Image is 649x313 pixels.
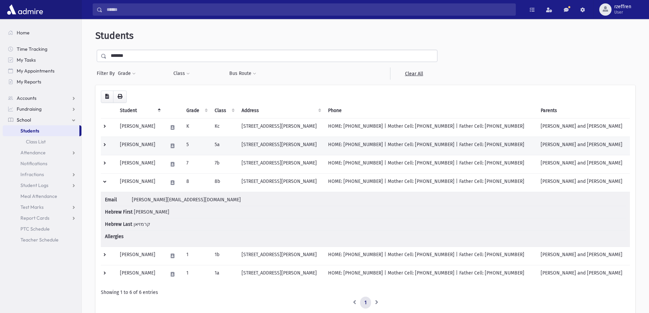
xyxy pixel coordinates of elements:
span: Student Logs [20,182,48,188]
span: Students [20,128,39,134]
td: HOME: [PHONE_NUMBER] | Mother Cell: [PHONE_NUMBER] | Father Cell: [PHONE_NUMBER] [324,155,536,173]
a: Infractions [3,169,81,180]
span: Teacher Schedule [20,237,59,243]
span: קרמזיאן [134,221,150,227]
td: [STREET_ADDRESS][PERSON_NAME] [237,118,324,137]
a: Meal Attendance [3,191,81,202]
td: HOME: [PHONE_NUMBER] | Mother Cell: [PHONE_NUMBER] | Father Cell: [PHONE_NUMBER] [324,173,536,192]
span: School [17,117,31,123]
td: HOME: [PHONE_NUMBER] | Mother Cell: [PHONE_NUMBER] | Father Cell: [PHONE_NUMBER] [324,247,536,265]
td: [PERSON_NAME] [116,155,164,173]
button: CSV [101,91,113,103]
td: Kc [211,118,237,137]
a: 1 [360,297,371,309]
td: [PERSON_NAME] [116,265,164,283]
span: Allergies [105,233,130,240]
span: PTC Schedule [20,226,50,232]
button: Print [113,91,127,103]
td: 5 [182,137,211,155]
button: Class [173,67,190,80]
span: Notifications [20,160,47,167]
td: 5a [211,137,237,155]
td: [PERSON_NAME] and [PERSON_NAME] [537,173,630,192]
td: [STREET_ADDRESS][PERSON_NAME] [237,137,324,155]
td: 1 [182,247,211,265]
td: 1b [211,247,237,265]
a: School [3,114,81,125]
th: Student: activate to sort column descending [116,103,164,119]
span: [PERSON_NAME] [134,209,169,215]
a: Teacher Schedule [3,234,81,245]
span: Hebrew First [105,208,133,216]
td: [PERSON_NAME] [116,137,164,155]
span: Test Marks [20,204,44,210]
a: My Reports [3,76,81,87]
a: Fundraising [3,104,81,114]
span: My Reports [17,79,41,85]
td: [PERSON_NAME] and [PERSON_NAME] [537,155,630,173]
a: Home [3,27,81,38]
span: My Appointments [17,68,55,74]
td: [PERSON_NAME] [116,173,164,192]
td: [PERSON_NAME] [116,118,164,137]
img: AdmirePro [5,3,45,16]
span: My Tasks [17,57,36,63]
span: Fundraising [17,106,42,112]
td: [PERSON_NAME] and [PERSON_NAME] [537,118,630,137]
td: [PERSON_NAME] and [PERSON_NAME] [537,247,630,265]
th: Parents [537,103,630,119]
span: Hebrew Last [105,221,132,228]
a: Student Logs [3,180,81,191]
span: [PERSON_NAME][EMAIL_ADDRESS][DOMAIN_NAME] [132,197,241,203]
td: 1 [182,265,211,283]
td: [PERSON_NAME] and [PERSON_NAME] [537,265,630,283]
a: Notifications [3,158,81,169]
span: Attendance [20,150,46,156]
td: HOME: [PHONE_NUMBER] | Mother Cell: [PHONE_NUMBER] | Father Cell: [PHONE_NUMBER] [324,137,536,155]
th: Class: activate to sort column ascending [211,103,237,119]
span: Email [105,196,130,203]
span: Meal Attendance [20,193,57,199]
td: 1a [211,265,237,283]
td: K [182,118,211,137]
span: rzeffren [614,4,631,10]
th: Phone [324,103,536,119]
span: Infractions [20,171,44,177]
button: Bus Route [229,67,257,80]
td: [PERSON_NAME] and [PERSON_NAME] [537,137,630,155]
td: [STREET_ADDRESS][PERSON_NAME] [237,173,324,192]
th: Address: activate to sort column ascending [237,103,324,119]
span: Time Tracking [17,46,47,52]
td: HOME: [PHONE_NUMBER] | Mother Cell: [PHONE_NUMBER] | Father Cell: [PHONE_NUMBER] [324,118,536,137]
span: Accounts [17,95,36,101]
td: [STREET_ADDRESS][PERSON_NAME] [237,247,324,265]
td: 7 [182,155,211,173]
td: HOME: [PHONE_NUMBER] | Mother Cell: [PHONE_NUMBER] | Father Cell: [PHONE_NUMBER] [324,265,536,283]
a: Class List [3,136,81,147]
a: Test Marks [3,202,81,213]
a: Accounts [3,93,81,104]
th: Grade: activate to sort column ascending [182,103,211,119]
a: My Appointments [3,65,81,76]
a: My Tasks [3,54,81,65]
td: [STREET_ADDRESS][PERSON_NAME] [237,155,324,173]
span: Home [17,30,30,36]
span: Students [95,30,134,41]
td: 8b [211,173,237,192]
td: 7b [211,155,237,173]
a: Students [3,125,79,136]
div: Showing 1 to 6 of 6 entries [101,289,630,296]
span: User [614,10,631,15]
a: Report Cards [3,213,81,223]
button: Grade [118,67,136,80]
a: Time Tracking [3,44,81,54]
td: 8 [182,173,211,192]
a: PTC Schedule [3,223,81,234]
a: Clear All [390,67,437,80]
a: Attendance [3,147,81,158]
span: Filter By [97,70,118,77]
span: Report Cards [20,215,49,221]
td: [PERSON_NAME] [116,247,164,265]
input: Search [103,3,515,16]
td: [STREET_ADDRESS][PERSON_NAME] [237,265,324,283]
